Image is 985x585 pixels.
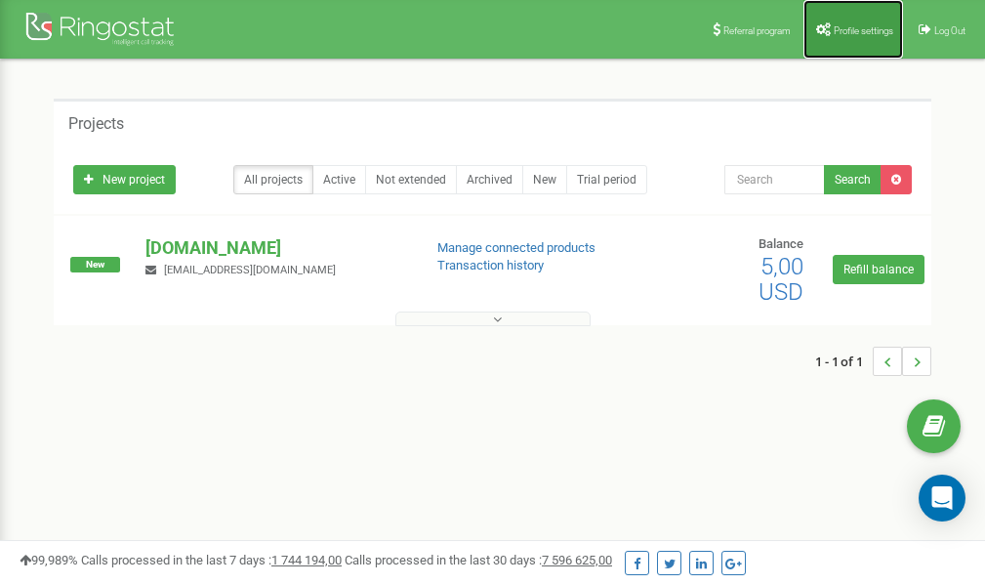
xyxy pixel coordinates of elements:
[522,165,567,194] a: New
[815,327,931,396] nav: ...
[145,235,405,261] p: [DOMAIN_NAME]
[833,255,924,284] a: Refill balance
[566,165,647,194] a: Trial period
[68,115,124,133] h5: Projects
[759,236,803,251] span: Balance
[271,553,342,567] u: 1 744 194,00
[934,25,965,36] span: Log Out
[81,553,342,567] span: Calls processed in the last 7 days :
[164,264,336,276] span: [EMAIL_ADDRESS][DOMAIN_NAME]
[312,165,366,194] a: Active
[233,165,313,194] a: All projects
[723,25,791,36] span: Referral program
[456,165,523,194] a: Archived
[919,475,965,522] div: Open Intercom Messenger
[70,257,120,272] span: New
[724,165,825,194] input: Search
[437,258,544,272] a: Transaction history
[834,25,893,36] span: Profile settings
[542,553,612,567] u: 7 596 625,00
[437,240,595,255] a: Manage connected products
[824,165,882,194] button: Search
[20,553,78,567] span: 99,989%
[759,253,803,306] span: 5,00 USD
[815,347,873,376] span: 1 - 1 of 1
[73,165,176,194] a: New project
[345,553,612,567] span: Calls processed in the last 30 days :
[365,165,457,194] a: Not extended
